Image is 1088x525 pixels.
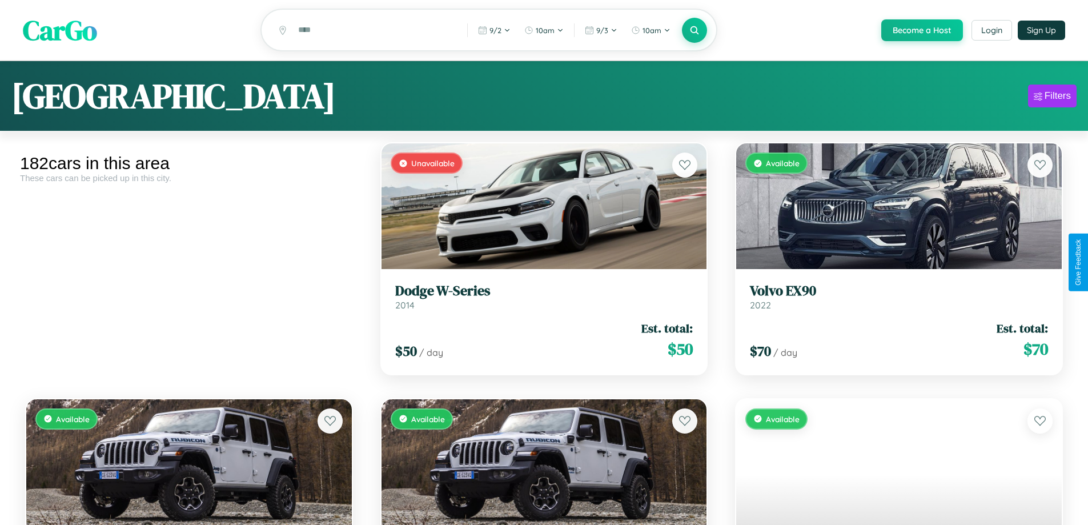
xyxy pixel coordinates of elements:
[472,21,516,39] button: 9/2
[750,283,1048,299] h3: Volvo EX90
[997,320,1048,336] span: Est. total:
[395,342,417,360] span: $ 50
[20,154,358,173] div: 182 cars in this area
[411,158,455,168] span: Unavailable
[750,342,771,360] span: $ 70
[395,283,693,299] h3: Dodge W-Series
[1045,90,1071,102] div: Filters
[766,414,800,424] span: Available
[1074,239,1082,286] div: Give Feedback
[1028,85,1077,107] button: Filters
[11,73,336,119] h1: [GEOGRAPHIC_DATA]
[395,283,693,311] a: Dodge W-Series2014
[411,414,445,424] span: Available
[23,11,97,49] span: CarGo
[750,283,1048,311] a: Volvo EX902022
[56,414,90,424] span: Available
[750,299,771,311] span: 2022
[419,347,443,358] span: / day
[881,19,963,41] button: Become a Host
[668,338,693,360] span: $ 50
[489,26,501,35] span: 9 / 2
[971,20,1012,41] button: Login
[773,347,797,358] span: / day
[625,21,676,39] button: 10am
[579,21,623,39] button: 9/3
[20,173,358,183] div: These cars can be picked up in this city.
[766,158,800,168] span: Available
[536,26,555,35] span: 10am
[596,26,608,35] span: 9 / 3
[1018,21,1065,40] button: Sign Up
[1023,338,1048,360] span: $ 70
[641,320,693,336] span: Est. total:
[395,299,415,311] span: 2014
[643,26,661,35] span: 10am
[519,21,569,39] button: 10am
